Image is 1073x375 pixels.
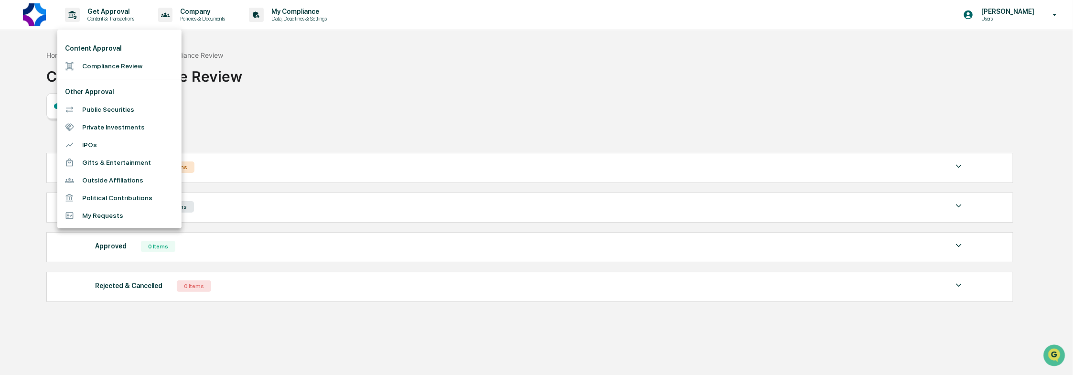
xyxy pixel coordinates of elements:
[57,136,182,154] li: IPOs
[95,162,116,169] span: Pylon
[10,20,174,35] p: How can we help?
[57,207,182,225] li: My Requests
[6,135,64,152] a: 🔎Data Lookup
[10,121,17,129] div: 🖐️
[19,120,62,130] span: Preclearance
[162,76,174,87] button: Start new chat
[57,118,182,136] li: Private Investments
[10,139,17,147] div: 🔎
[57,154,182,171] li: Gifts & Entertainment
[57,40,182,57] li: Content Approval
[57,57,182,75] li: Compliance Review
[79,120,118,130] span: Attestations
[57,83,182,101] li: Other Approval
[10,73,27,90] img: 1746055101610-c473b297-6a78-478c-a979-82029cc54cd1
[57,171,182,189] li: Outside Affiliations
[57,189,182,207] li: Political Contributions
[32,73,157,83] div: Start new chat
[1042,343,1068,369] iframe: Open customer support
[57,101,182,118] li: Public Securities
[65,117,122,134] a: 🗄️Attestations
[6,117,65,134] a: 🖐️Preclearance
[19,139,60,148] span: Data Lookup
[69,121,77,129] div: 🗄️
[32,83,121,90] div: We're available if you need us!
[67,161,116,169] a: Powered byPylon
